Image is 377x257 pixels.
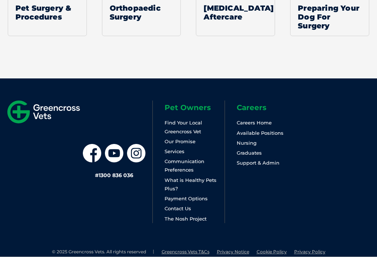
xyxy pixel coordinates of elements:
[237,150,262,156] a: Graduates
[237,104,297,111] h6: Careers
[165,138,195,144] a: Our Promise
[165,148,184,154] a: Services
[165,177,216,191] a: What is Healthy Pets Plus?
[237,160,279,166] a: Support & Admin
[217,249,249,254] a: Privacy Notice
[165,120,202,134] a: Find Your Local Greencross Vet
[95,172,99,179] span: #
[237,130,283,136] a: Available Positions
[165,216,207,222] a: The Nosh Project
[294,249,325,254] a: Privacy Policy
[237,140,257,146] a: Nursing
[237,120,272,126] a: Careers Home
[165,104,225,111] h6: Pet Owners
[95,172,133,179] a: #1300 836 036
[165,158,204,173] a: Communication Preferences
[165,196,208,201] a: Payment Options
[257,249,287,254] a: Cookie Policy
[52,249,154,255] li: © 2025 Greencross Vets. All rights reserved
[162,249,209,254] a: Greencross Vets T&Cs
[165,205,191,211] a: Contact Us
